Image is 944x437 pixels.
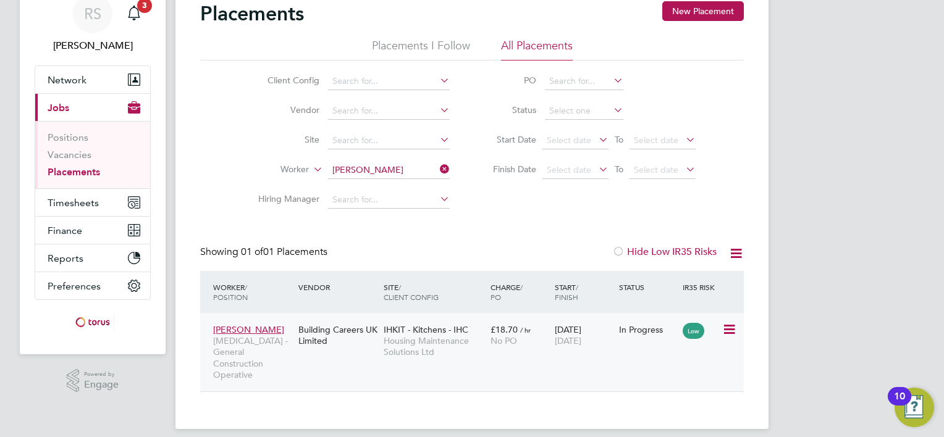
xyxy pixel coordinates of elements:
[481,75,536,86] label: PO
[84,6,101,22] span: RS
[35,66,150,93] button: Network
[241,246,327,258] span: 01 Placements
[481,164,536,175] label: Finish Date
[35,217,150,244] button: Finance
[520,325,531,335] span: / hr
[381,276,487,308] div: Site
[248,193,319,204] label: Hiring Manager
[210,276,295,308] div: Worker
[680,276,722,298] div: IR35 Risk
[48,225,82,236] span: Finance
[48,149,91,160] a: Vacancies
[328,191,450,209] input: Search for...
[501,38,573,60] li: All Placements
[84,380,119,390] span: Engage
[545,73,623,90] input: Search for...
[491,282,523,302] span: / PO
[213,324,284,335] span: [PERSON_NAME]
[35,272,150,299] button: Preferences
[611,131,627,148] span: To
[48,197,99,209] span: Timesheets
[248,75,319,86] label: Client Config
[71,312,114,332] img: torus-logo-retina.png
[481,104,536,115] label: Status
[491,324,518,335] span: £18.70
[48,74,86,86] span: Network
[48,131,88,143] a: Positions
[634,164,678,175] span: Select date
[35,121,150,188] div: Jobs
[35,38,151,53] span: Ryan Scott
[384,324,468,335] span: IHKIT - Kitchens - IHC
[248,104,319,115] label: Vendor
[894,396,905,412] div: 10
[487,276,552,308] div: Charge
[48,166,100,178] a: Placements
[328,73,450,90] input: Search for...
[213,282,248,302] span: / Position
[491,335,517,346] span: No PO
[662,1,744,21] button: New Placement
[248,134,319,145] label: Site
[48,252,83,264] span: Reports
[35,244,150,272] button: Reports
[547,164,591,175] span: Select date
[200,1,304,26] h2: Placements
[545,102,623,120] input: Select one
[634,135,678,146] span: Select date
[616,276,680,298] div: Status
[35,189,150,216] button: Timesheets
[295,276,381,298] div: Vendor
[35,312,151,332] a: Go to home page
[683,323,704,339] span: Low
[372,38,470,60] li: Placements I Follow
[555,282,578,302] span: / Finish
[200,246,330,259] div: Showing
[48,280,101,292] span: Preferences
[552,318,616,352] div: [DATE]
[67,369,119,393] a: Powered byEngage
[238,164,309,176] label: Worker
[328,102,450,120] input: Search for...
[384,335,484,357] span: Housing Maintenance Solutions Ltd
[328,162,450,179] input: Search for...
[328,132,450,149] input: Search for...
[35,94,150,121] button: Jobs
[295,318,381,352] div: Building Careers UK Limited
[84,369,119,380] span: Powered by
[895,388,934,427] button: Open Resource Center, 10 new notifications
[552,276,616,308] div: Start
[547,135,591,146] span: Select date
[481,134,536,145] label: Start Date
[619,324,677,335] div: In Progress
[555,335,581,346] span: [DATE]
[612,246,717,258] label: Hide Low IR35 Risks
[213,335,292,380] span: [MEDICAL_DATA] - General Construction Operative
[48,102,69,114] span: Jobs
[384,282,439,302] span: / Client Config
[241,246,263,258] span: 01 of
[210,317,744,328] a: [PERSON_NAME][MEDICAL_DATA] - General Construction OperativeBuilding Careers UK LimitedIHKIT - Ki...
[611,161,627,177] span: To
